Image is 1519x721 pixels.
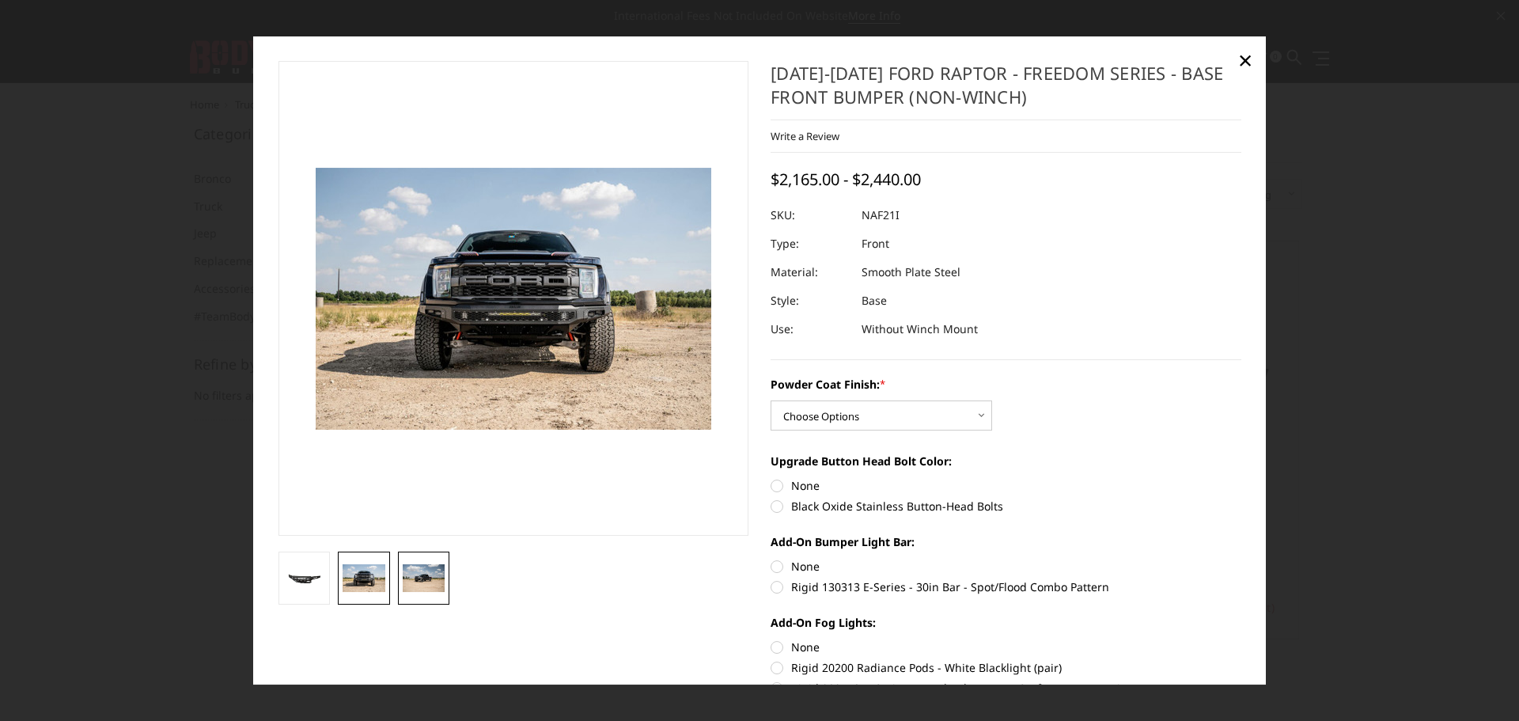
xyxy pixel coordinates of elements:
[771,315,850,343] dt: Use:
[771,579,1241,595] label: Rigid 130313 E-Series - 30in Bar - Spot/Flood Combo Pattern
[862,201,900,230] dd: NAF21I
[771,680,1241,696] label: Rigid 202113 D-Series Pro - Flood Pattern - Surface Mount (pair)
[771,558,1241,575] label: None
[862,230,889,258] dd: Front
[403,564,445,593] img: 2021-2025 Ford Raptor - Freedom Series - Base Front Bumper (non-winch)
[771,201,850,230] dt: SKU:
[862,258,960,287] dd: Smooth Plate Steel
[343,564,385,592] img: 2021-2025 Ford Raptor - Freedom Series - Base Front Bumper (non-winch)
[771,287,850,315] dt: Style:
[771,614,1241,631] label: Add-On Fog Lights:
[771,61,1241,120] h1: [DATE]-[DATE] Ford Raptor - Freedom Series - Base Front Bumper (non-winch)
[771,477,1241,494] label: None
[771,498,1241,514] label: Black Oxide Stainless Button-Head Bolts
[771,376,1241,393] label: Powder Coat Finish:
[1233,47,1258,73] a: Close
[278,61,749,536] a: 2021-2025 Ford Raptor - Freedom Series - Base Front Bumper (non-winch)
[771,169,921,190] span: $2,165.00 - $2,440.00
[771,659,1241,676] label: Rigid 20200 Radiance Pods - White Blacklight (pair)
[771,639,1241,655] label: None
[771,129,839,143] a: Write a Review
[1238,43,1252,77] span: ×
[771,230,850,258] dt: Type:
[771,453,1241,469] label: Upgrade Button Head Bolt Color:
[283,568,326,588] img: 2021-2025 Ford Raptor - Freedom Series - Base Front Bumper (non-winch)
[862,287,887,315] dd: Base
[771,258,850,287] dt: Material:
[862,315,978,343] dd: Without Winch Mount
[771,533,1241,550] label: Add-On Bumper Light Bar:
